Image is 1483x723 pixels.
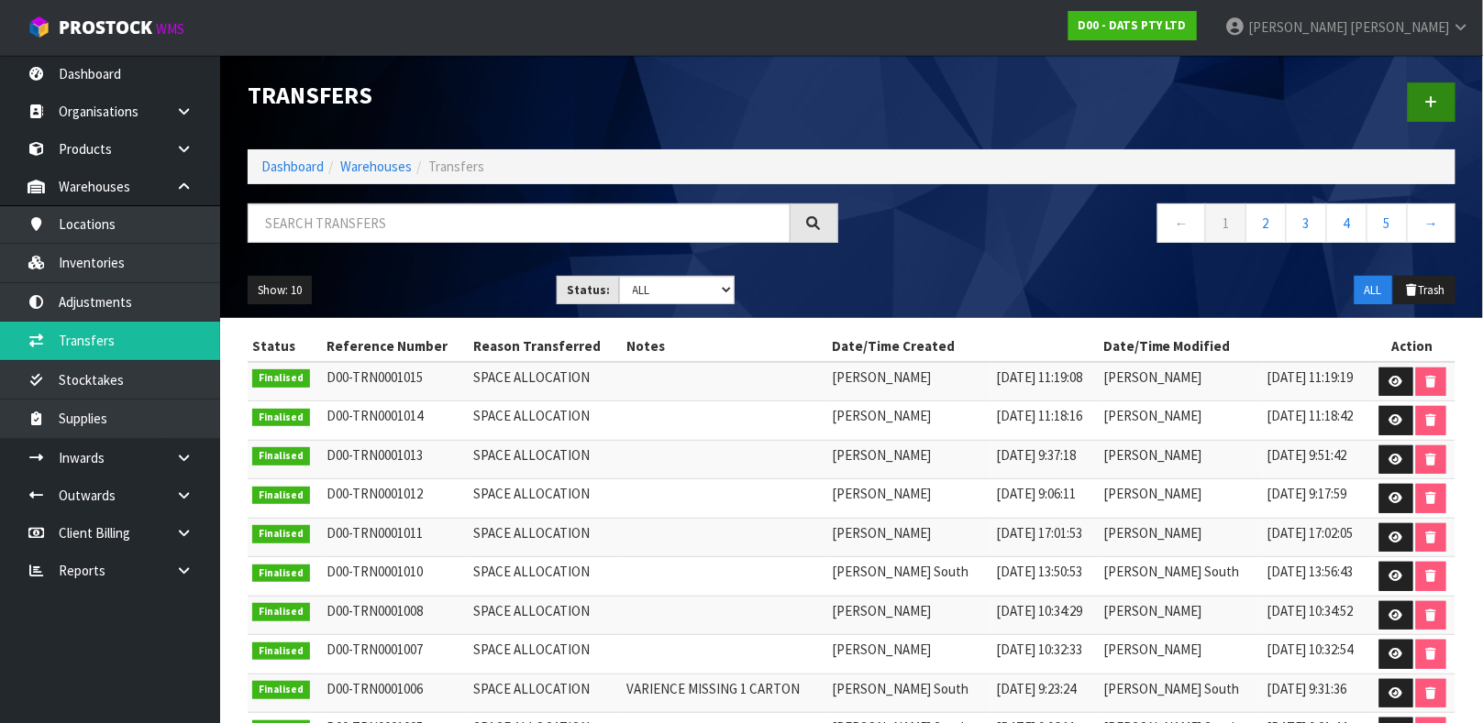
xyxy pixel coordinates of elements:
[1099,479,1263,519] td: [PERSON_NAME]
[827,332,1099,361] th: Date/Time Created
[1099,557,1263,597] td: [PERSON_NAME] South
[248,82,838,109] h1: Transfers
[428,158,484,175] span: Transfers
[991,362,1099,401] td: [DATE] 11:19:08
[1263,479,1370,519] td: [DATE] 9:17:59
[1099,674,1263,713] td: [PERSON_NAME] South
[1407,203,1455,243] a: →
[1326,203,1367,243] a: 4
[1245,203,1287,243] a: 2
[1099,518,1263,557] td: [PERSON_NAME]
[59,16,152,39] span: ProStock
[991,557,1099,597] td: [DATE] 13:50:53
[252,603,310,621] span: Finalised
[248,332,323,361] th: Status
[469,401,623,441] td: SPACE ALLOCATION
[623,674,828,713] td: VARIENCE MISSING 1 CARTON
[1263,557,1370,597] td: [DATE] 13:56:43
[323,332,470,361] th: Reference Number
[252,525,310,543] span: Finalised
[1355,276,1392,305] button: ALL
[827,440,991,479] td: [PERSON_NAME]
[28,16,50,38] img: cube-alt.png
[991,674,1099,713] td: [DATE] 9:23:24
[1263,362,1370,401] td: [DATE] 11:19:19
[252,564,310,583] span: Finalised
[1099,635,1263,674] td: [PERSON_NAME]
[991,635,1099,674] td: [DATE] 10:32:33
[1350,18,1449,36] span: [PERSON_NAME]
[827,518,991,557] td: [PERSON_NAME]
[252,642,310,661] span: Finalised
[248,203,791,243] input: Search transfers
[323,674,470,713] td: D00-TRN0001006
[1205,203,1246,243] a: 1
[252,487,310,505] span: Finalised
[340,158,412,175] a: Warehouses
[1263,440,1370,479] td: [DATE] 9:51:42
[567,282,610,298] strong: Status:
[1248,18,1347,36] span: [PERSON_NAME]
[252,447,310,466] span: Finalised
[469,635,623,674] td: SPACE ALLOCATION
[323,518,470,557] td: D00-TRN0001011
[1394,276,1455,305] button: Trash
[469,518,623,557] td: SPACE ALLOCATION
[1367,203,1408,243] a: 5
[991,401,1099,441] td: [DATE] 11:18:16
[323,479,470,519] td: D00-TRN0001012
[469,674,623,713] td: SPACE ALLOCATION
[1157,203,1206,243] a: ←
[323,401,470,441] td: D00-TRN0001014
[1263,596,1370,635] td: [DATE] 10:34:52
[1068,11,1197,40] a: D00 - DATS PTY LTD
[1370,332,1455,361] th: Action
[469,557,623,597] td: SPACE ALLOCATION
[623,332,828,361] th: Notes
[323,635,470,674] td: D00-TRN0001007
[252,409,310,427] span: Finalised
[1263,635,1370,674] td: [DATE] 10:32:54
[1099,401,1263,441] td: [PERSON_NAME]
[252,369,310,388] span: Finalised
[827,674,991,713] td: [PERSON_NAME] South
[469,362,623,401] td: SPACE ALLOCATION
[827,635,991,674] td: [PERSON_NAME]
[1263,674,1370,713] td: [DATE] 9:31:36
[827,557,991,597] td: [PERSON_NAME] South
[827,596,991,635] td: [PERSON_NAME]
[323,362,470,401] td: D00-TRN0001015
[323,557,470,597] td: D00-TRN0001010
[991,479,1099,519] td: [DATE] 9:06:11
[261,158,324,175] a: Dashboard
[252,681,310,699] span: Finalised
[1286,203,1327,243] a: 3
[1099,362,1263,401] td: [PERSON_NAME]
[1079,17,1187,33] strong: D00 - DATS PTY LTD
[248,276,312,305] button: Show: 10
[866,203,1456,248] nav: Page navigation
[469,479,623,519] td: SPACE ALLOCATION
[827,479,991,519] td: [PERSON_NAME]
[156,20,184,38] small: WMS
[991,440,1099,479] td: [DATE] 9:37:18
[469,596,623,635] td: SPACE ALLOCATION
[991,596,1099,635] td: [DATE] 10:34:29
[469,440,623,479] td: SPACE ALLOCATION
[1263,401,1370,441] td: [DATE] 11:18:42
[1099,440,1263,479] td: [PERSON_NAME]
[469,332,623,361] th: Reason Transferred
[323,440,470,479] td: D00-TRN0001013
[1099,596,1263,635] td: [PERSON_NAME]
[1263,518,1370,557] td: [DATE] 17:02:05
[827,401,991,441] td: [PERSON_NAME]
[323,596,470,635] td: D00-TRN0001008
[827,362,991,401] td: [PERSON_NAME]
[991,518,1099,557] td: [DATE] 17:01:53
[1099,332,1370,361] th: Date/Time Modified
